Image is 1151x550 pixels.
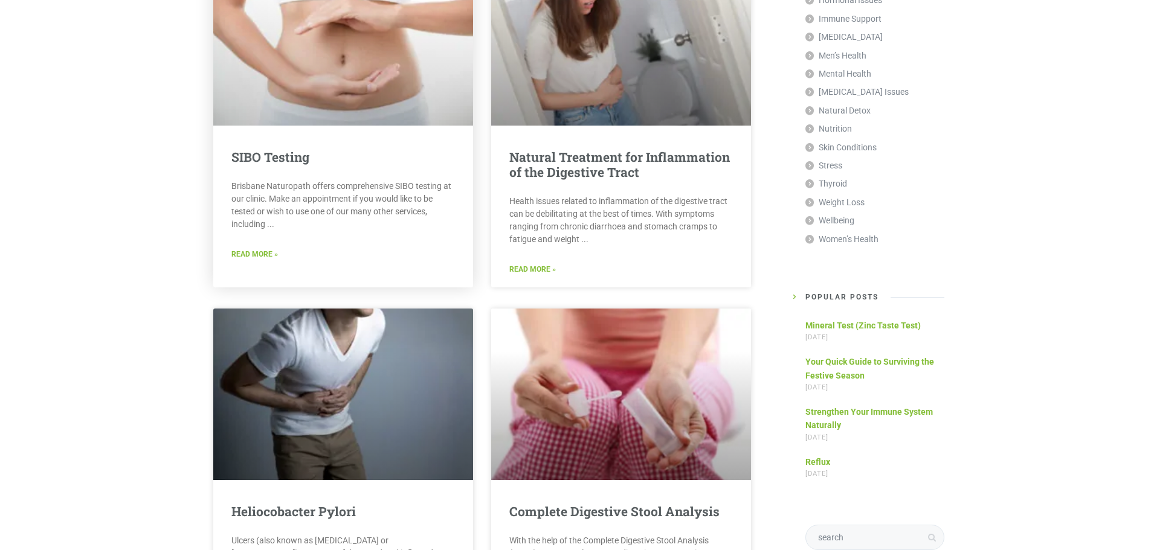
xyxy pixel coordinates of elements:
[231,180,455,231] p: Brisbane Naturopath offers comprehensive SIBO testing at our clinic. Make an appointment if you w...
[231,503,356,520] a: Heliocobacter Pylori
[231,249,278,260] a: Read More »
[805,46,866,65] a: Men’s Health
[231,149,309,165] a: SIBO Testing
[805,382,944,393] span: [DATE]
[805,83,909,101] a: [MEDICAL_DATA] Issues
[805,407,933,430] a: Strengthen Your Immune System Naturally
[805,138,877,156] a: Skin Conditions
[793,293,944,310] h5: Popular Posts
[805,468,944,479] span: [DATE]
[213,309,473,480] a: Heliocobacter Pylori
[805,230,879,248] a: Women’s Health
[509,195,733,246] p: Health issues related to inflammation of the digestive tract can be debilitating at the best of t...
[509,149,730,181] a: Natural Treatment for Inflammation of the Digestive Tract
[805,65,871,83] a: Mental Health
[805,457,830,467] a: Reflux
[805,321,921,330] a: Mineral Test (Zinc Taste Test)
[805,432,944,443] span: [DATE]
[805,525,944,550] input: search
[805,156,842,174] a: Stress
[805,120,852,138] a: Nutrition
[805,101,871,120] a: Natural Detox
[805,211,854,229] a: Wellbeing
[805,174,847,193] a: Thyroid
[509,264,556,275] a: Read More »
[491,309,751,480] a: Complete Digestive Stool Analysis
[509,503,720,520] a: Complete Digestive Stool Analysis
[805,332,944,343] span: [DATE]
[805,357,934,380] a: Your Quick Guide to Surviving the Festive Season
[805,193,865,211] a: Weight Loss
